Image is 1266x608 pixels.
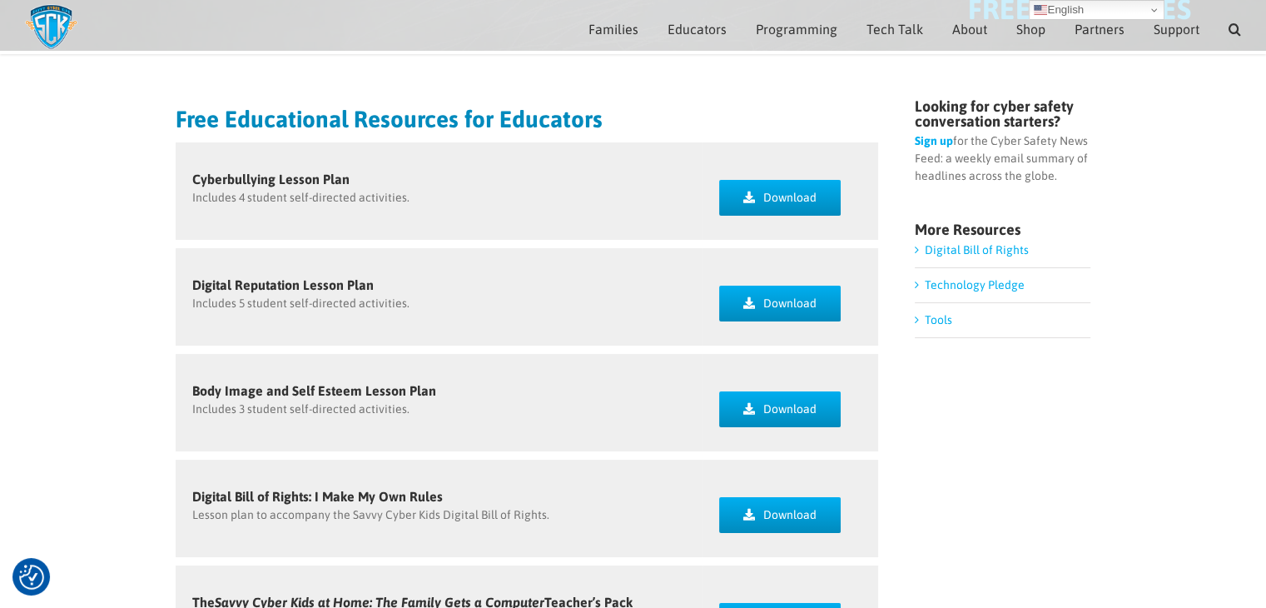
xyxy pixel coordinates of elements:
span: Educators [668,22,727,36]
a: Sign up [915,134,953,147]
span: Download [763,402,817,416]
img: Savvy Cyber Kids Logo [25,4,77,50]
img: en [1034,3,1047,17]
a: Download [719,286,841,321]
a: Technology Pledge [925,278,1025,292]
a: Tools [925,313,952,326]
h4: Looking for cyber safety conversation starters? [915,99,1090,129]
span: Download [763,508,817,522]
a: Download [719,391,841,427]
span: Support [1154,22,1199,36]
span: Programming [756,22,837,36]
h4: More Resources [915,222,1090,237]
h5: Digital Bill of Rights: I Make My Own Rules [192,490,687,503]
span: About [952,22,987,36]
h5: Cyberbullying Lesson Plan [192,172,687,186]
a: Digital Bill of Rights [925,243,1029,257]
img: Revisit consent button [19,565,44,590]
p: Includes 3 student self-directed activities. [192,401,687,418]
a: Download [719,180,841,216]
span: Partners [1075,22,1125,36]
span: Tech Talk [866,22,923,36]
span: Download [763,191,817,205]
h5: Digital Reputation Lesson Plan [192,278,687,292]
span: Download [763,297,817,311]
span: Families [588,22,638,36]
span: Shop [1016,22,1045,36]
a: Download [719,497,841,533]
h5: Body Image and Self Esteem Lesson Plan [192,384,687,397]
h2: Free Educational Resources for Educators [176,107,879,131]
p: for the Cyber Safety News Feed: a weekly email summary of headlines across the globe. [915,132,1090,185]
p: Lesson plan to accompany the Savvy Cyber Kids Digital Bill of Rights. [192,506,687,524]
p: Includes 5 student self-directed activities. [192,295,687,312]
button: Consent Preferences [19,565,44,590]
p: Includes 4 student self-directed activities. [192,189,687,207]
